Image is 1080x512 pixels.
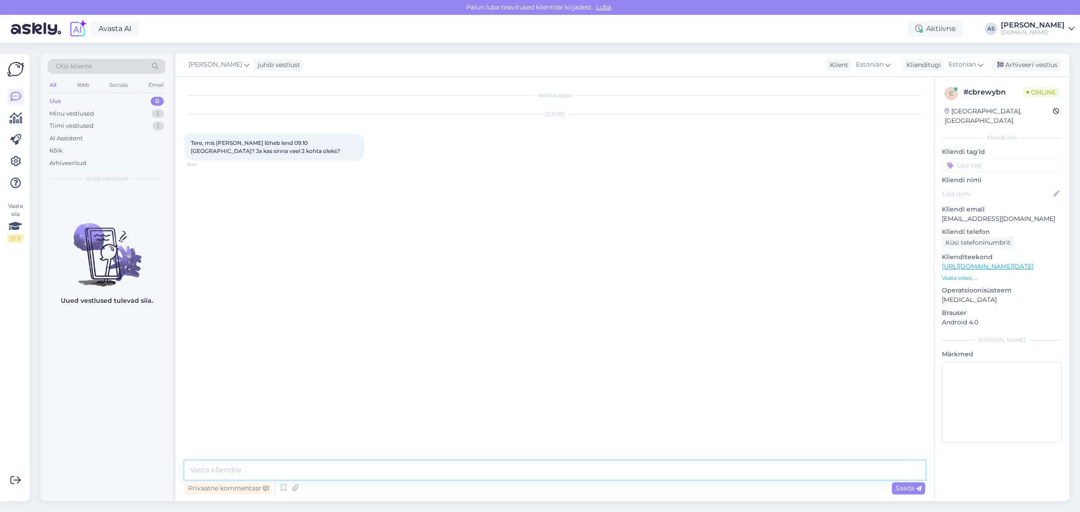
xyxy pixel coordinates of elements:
[942,318,1062,327] p: Android 4.0
[963,87,1023,98] div: # cbrewybn
[942,262,1034,270] a: [URL][DOMAIN_NAME][DATE]
[949,90,954,97] span: c
[942,205,1062,214] p: Kliendi email
[942,252,1062,262] p: Klienditeekond
[49,97,61,106] div: Uus
[151,97,164,106] div: 0
[1001,29,1065,36] div: [DOMAIN_NAME]
[908,21,963,37] div: Aktiivne
[942,350,1062,359] p: Märkmed
[49,159,86,168] div: Arhiveeritud
[49,109,94,118] div: Minu vestlused
[985,22,997,35] div: AS
[942,134,1062,142] div: Kliendi info
[191,139,340,154] span: Tere, mis [PERSON_NAME] lõheb lend 09.10 [GEOGRAPHIC_DATA]? Ja kas sinna veel 2 kohta oleks?
[86,175,128,183] span: Uued vestlused
[942,158,1062,172] input: Lisa tag
[942,286,1062,295] p: Operatsioonisüsteem
[49,134,83,143] div: AI Assistent
[942,274,1062,282] p: Vaata edasi ...
[942,227,1062,237] p: Kliendi telefon
[68,19,87,38] img: explore-ai
[942,237,1014,249] div: Küsi telefoninumbrit
[184,110,925,118] div: [DATE]
[49,121,94,130] div: Tiimi vestlused
[254,60,300,70] div: juhib vestlust
[49,146,63,155] div: Kõik
[942,147,1062,157] p: Kliendi tag'id
[942,175,1062,185] p: Kliendi nimi
[992,59,1061,71] div: Arhiveeri vestlus
[942,189,1052,199] input: Lisa nimi
[40,207,173,288] img: No chats
[7,202,23,243] div: Vaata siia
[1001,22,1065,29] div: [PERSON_NAME]
[189,60,242,70] span: [PERSON_NAME]
[1001,22,1075,36] a: [PERSON_NAME][DOMAIN_NAME]
[903,60,941,70] div: Klienditugi
[7,61,24,78] img: Askly Logo
[945,107,1053,126] div: [GEOGRAPHIC_DATA], [GEOGRAPHIC_DATA]
[48,79,58,91] div: All
[153,121,164,130] div: 1
[56,62,92,71] span: Otsi kliente
[61,296,153,305] p: Uued vestlused tulevad siia.
[1023,87,1059,97] span: Online
[856,60,883,70] span: Estonian
[826,60,848,70] div: Klient
[949,60,976,70] span: Estonian
[184,91,925,99] div: Vestlus algas
[942,214,1062,224] p: [EMAIL_ADDRESS][DOMAIN_NAME]
[942,336,1062,344] div: [PERSON_NAME]
[593,3,614,11] span: Luba
[187,161,221,168] span: 9:44
[147,79,166,91] div: Email
[152,109,164,118] div: 3
[91,21,139,36] a: Avasta AI
[184,482,272,494] div: Privaatne kommentaar
[942,295,1062,305] p: [MEDICAL_DATA]
[7,234,23,243] div: 2 / 3
[895,484,922,492] span: Saada
[942,308,1062,318] p: Brauser
[75,79,91,91] div: Web
[108,79,130,91] div: Socials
